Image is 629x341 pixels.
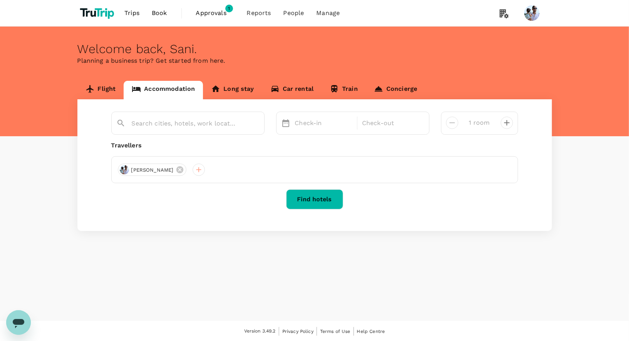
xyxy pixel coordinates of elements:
span: Reports [247,8,271,18]
a: Terms of Use [320,327,351,336]
p: Planning a business trip? Get started from here. [77,56,552,65]
span: Manage [316,8,340,18]
span: Approvals [196,8,235,18]
button: Open [259,123,260,124]
span: Book [152,8,167,18]
button: Find hotels [286,189,343,209]
span: Terms of Use [320,329,351,334]
a: Accommodation [124,81,203,99]
img: avatar-6695f0dd85a4d.png [120,165,129,174]
input: Add rooms [465,117,495,129]
span: [PERSON_NAME] [127,166,178,174]
div: [PERSON_NAME] [118,164,187,176]
img: Sani Gouw [524,5,540,21]
span: Version 3.49.2 [244,328,276,335]
button: decrease [501,117,513,129]
a: Long stay [203,81,262,99]
a: Train [322,81,366,99]
p: Check-out [362,119,420,128]
span: People [283,8,304,18]
div: Travellers [111,141,518,150]
span: Trips [124,8,139,18]
input: Search cities, hotels, work locations [132,117,238,129]
iframe: Button to launch messaging window [6,310,31,335]
img: TruTrip logo [77,5,119,22]
span: Privacy Policy [282,329,314,334]
a: Car rental [262,81,322,99]
a: Flight [77,81,124,99]
a: Help Centre [357,327,385,336]
div: Welcome back , Sani . [77,42,552,56]
a: Privacy Policy [282,327,314,336]
a: Concierge [366,81,425,99]
span: Help Centre [357,329,385,334]
p: Check-in [295,119,353,128]
span: 1 [225,5,233,12]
